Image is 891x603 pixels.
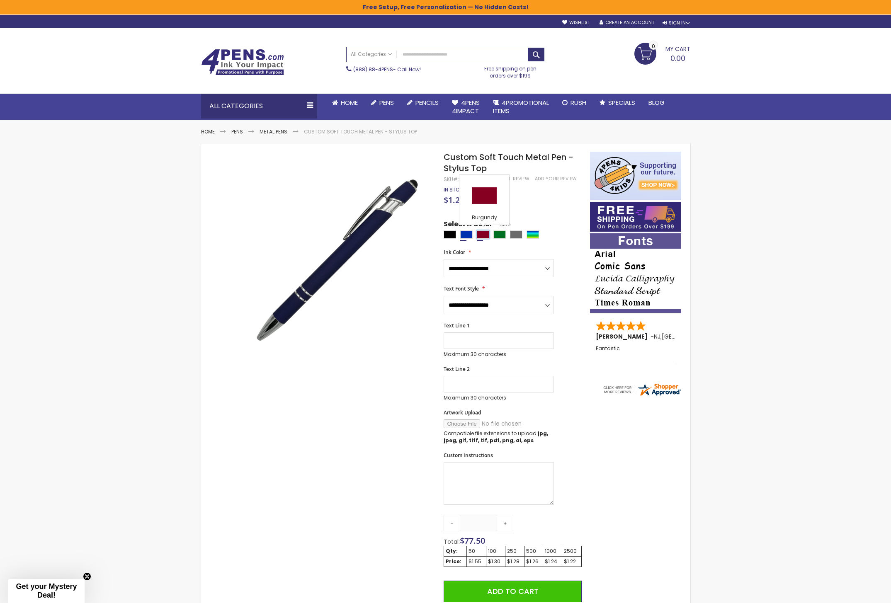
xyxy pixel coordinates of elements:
[260,128,287,135] a: Metal Pens
[493,98,549,115] span: 4PROMOTIONAL ITEMS
[535,176,577,182] a: Add Your Review
[444,151,573,174] span: Custom Soft Touch Metal Pen - Stylus Top
[590,152,681,200] img: 4pens 4 kids
[353,66,393,73] a: (888) 88-4PENS
[571,98,586,107] span: Rush
[651,332,723,341] span: - ,
[642,94,671,112] a: Blog
[304,128,417,135] li: Custom Soft Touch Metal Pen - Stylus Top
[510,230,522,239] div: Grey
[444,538,460,546] span: Total:
[634,43,690,63] a: 0.00 0
[602,382,682,397] img: 4pens.com widget logo
[487,586,539,596] span: Add to Cart
[444,452,493,459] span: Custom Instructions
[415,98,439,107] span: Pencils
[600,19,654,26] a: Create an Account
[444,186,466,193] div: Availability
[545,558,560,565] div: $1.24
[444,409,481,416] span: Artwork Upload
[347,47,396,61] a: All Categories
[201,49,284,75] img: 4Pens Custom Pens and Promotional Products
[201,128,215,135] a: Home
[545,548,560,555] div: 1000
[602,392,682,399] a: 4pens.com certificate URL
[596,346,676,363] div: Fantastic
[608,98,635,107] span: Specials
[446,558,461,565] strong: Price:
[444,351,554,358] p: Maximum 30 characters
[445,94,486,121] a: 4Pens4impact
[379,98,394,107] span: Pens
[507,558,522,565] div: $1.28
[654,332,660,341] span: NJ
[509,176,510,182] span: 1
[564,548,580,555] div: 2500
[325,94,364,112] a: Home
[444,322,470,329] span: Text Line 1
[444,220,493,231] span: Select A Color
[444,430,548,443] strong: jpg, jpeg, gif, tiff, tif, pdf, png, ai, eps
[444,176,459,183] strong: SKU
[513,176,529,182] span: Review
[469,548,484,555] div: 50
[497,515,513,531] a: +
[652,42,655,50] span: 0
[488,548,503,555] div: 100
[486,94,556,121] a: 4PROMOTIONALITEMS
[401,94,445,112] a: Pencils
[526,548,541,555] div: 500
[507,548,522,555] div: 250
[444,366,470,373] span: Text Line 2
[444,186,466,193] span: In stock
[593,94,642,112] a: Specials
[201,94,317,119] div: All Categories
[596,332,651,341] span: [PERSON_NAME]
[444,230,456,239] div: Black
[231,128,243,135] a: Pens
[527,230,539,239] div: Assorted
[460,230,473,239] div: Blue
[444,249,465,256] span: Ink Color
[351,51,392,58] span: All Categories
[493,221,510,228] span: Blue
[16,582,77,599] span: Get your Mystery Deal!
[8,579,85,603] div: Get your Mystery Deal!Close teaser
[556,94,593,112] a: Rush
[83,572,91,581] button: Close teaser
[353,66,421,73] span: - Call Now!
[444,581,581,602] button: Add to Cart
[444,430,554,443] p: Compatible file extensions to upload:
[663,20,690,26] div: Sign In
[670,53,685,63] span: 0.00
[493,230,506,239] div: Green
[476,62,545,79] div: Free shipping on pen orders over $199
[243,164,432,353] img: regal_rubber_blue_n_3_1_2.jpg
[444,285,479,292] span: Text Font Style
[460,535,485,546] span: $
[648,98,665,107] span: Blog
[469,558,484,565] div: $1.55
[464,535,485,546] span: 77.50
[444,395,554,401] p: Maximum 30 characters
[488,558,503,565] div: $1.30
[444,194,464,206] span: $1.22
[509,176,531,182] a: 1 Review
[341,98,358,107] span: Home
[446,547,458,555] strong: Qty:
[564,558,580,565] div: $1.22
[461,214,507,223] div: Burgundy
[526,558,541,565] div: $1.26
[452,98,480,115] span: 4Pens 4impact
[562,19,590,26] a: Wishlist
[662,332,723,341] span: [GEOGRAPHIC_DATA]
[444,515,460,531] a: -
[590,233,681,313] img: font-personalization-examples
[477,230,489,239] div: Burgundy
[364,94,401,112] a: Pens
[590,202,681,232] img: Free shipping on orders over $199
